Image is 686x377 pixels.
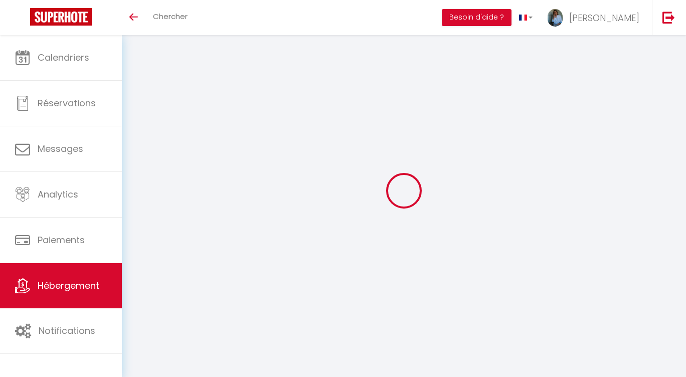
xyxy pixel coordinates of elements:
[30,8,92,26] img: Super Booking
[569,12,639,24] span: [PERSON_NAME]
[662,11,675,24] img: logout
[153,11,188,22] span: Chercher
[39,324,95,337] span: Notifications
[38,234,85,246] span: Paiements
[38,279,99,292] span: Hébergement
[38,97,96,109] span: Réservations
[548,9,563,27] img: ...
[38,142,83,155] span: Messages
[38,188,78,201] span: Analytics
[442,9,511,26] button: Besoin d'aide ?
[38,51,89,64] span: Calendriers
